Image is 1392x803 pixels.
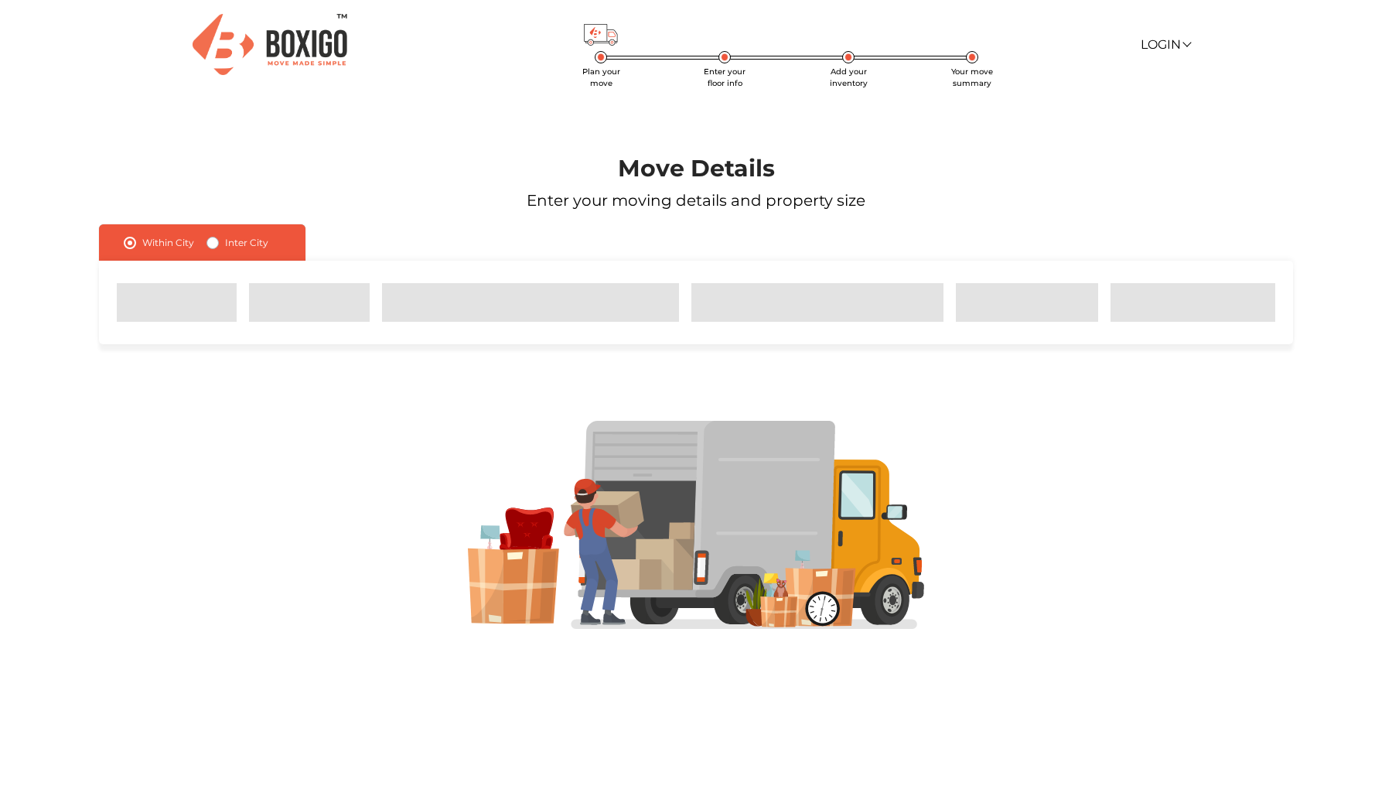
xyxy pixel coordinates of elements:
a: Login [1141,37,1190,52]
p: Enter your moving details and property size [56,189,1336,212]
span: Enter your floor info [704,67,745,88]
span: Plan your move [582,67,620,88]
img: Boxigo [193,14,347,75]
span: Your move summary [951,67,993,88]
span: Add your inventory [830,67,868,88]
label: Inter City [225,234,268,252]
label: Within City [142,234,194,252]
h1: Move Details [56,155,1336,183]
